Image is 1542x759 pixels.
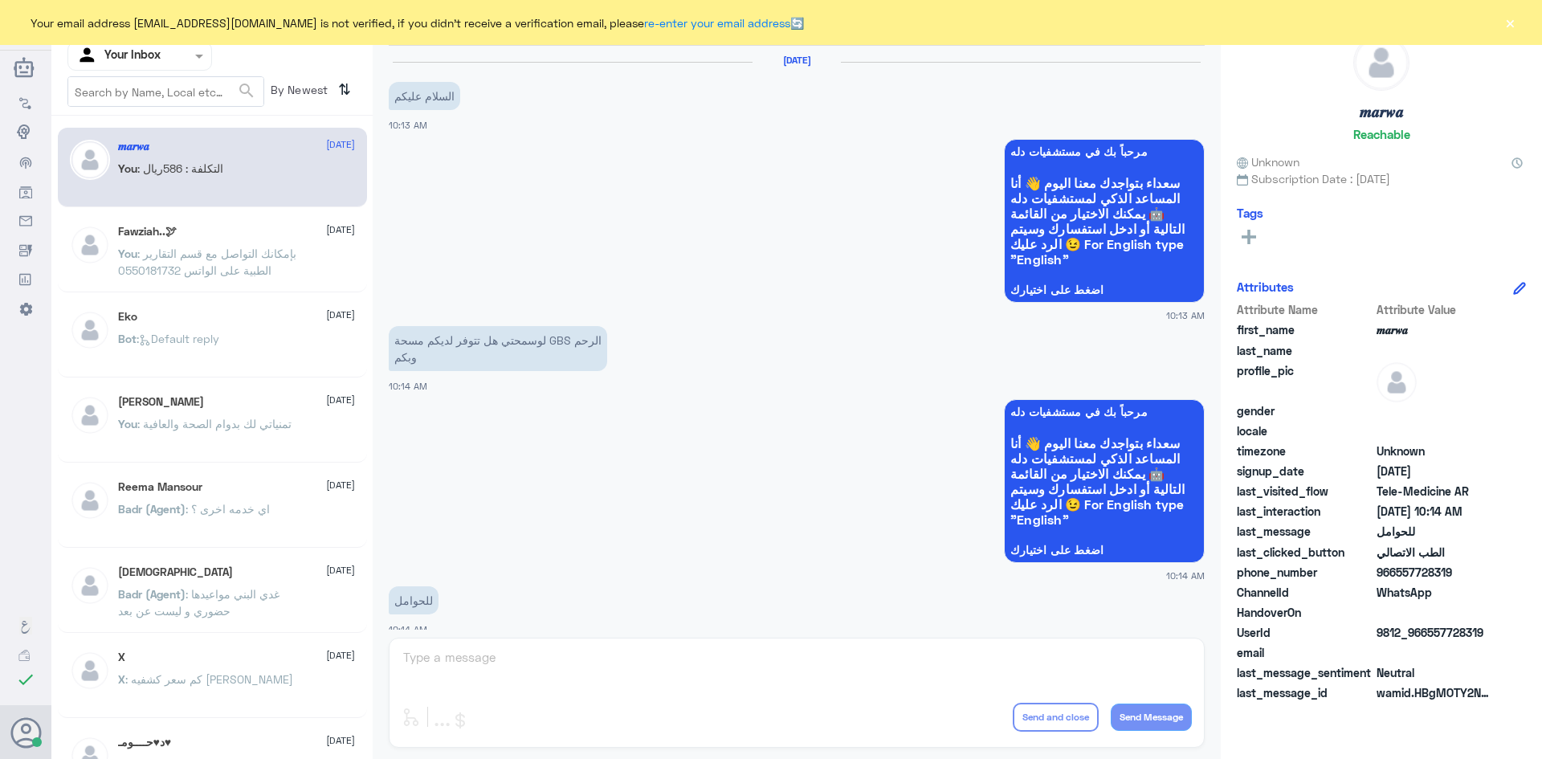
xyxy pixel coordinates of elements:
[326,308,355,322] span: [DATE]
[137,161,223,175] span: : التكلفة : 586ريال
[70,140,110,180] img: defaultAdmin.png
[1354,35,1409,90] img: defaultAdmin.png
[1237,564,1373,581] span: phone_number
[237,78,256,104] button: search
[1237,544,1373,561] span: last_clicked_button
[1360,103,1404,121] h5: 𝒎𝒂𝒓𝒘𝒂
[118,565,233,579] h5: سبحان الله
[118,161,137,175] span: You
[70,310,110,350] img: defaultAdmin.png
[1237,664,1373,681] span: last_message_sentiment
[1237,483,1373,500] span: last_visited_flow
[70,651,110,691] img: defaultAdmin.png
[118,672,125,686] span: X
[1010,406,1198,418] span: مرحباً بك في مستشفيات دله
[1010,284,1198,296] span: اضغط على اختيارك
[1377,664,1493,681] span: 0
[338,76,351,103] i: ⇅
[1237,206,1263,220] h6: Tags
[1010,435,1198,527] span: سعداء بتواجدك معنا اليوم 👋 أنا المساعد الذكي لمستشفيات دله 🤖 يمكنك الاختيار من القائمة التالية أو...
[1237,422,1373,439] span: locale
[1377,443,1493,459] span: Unknown
[118,587,186,601] span: Badr (Agent)
[1377,483,1493,500] span: Tele-Medicine AR
[1166,569,1205,582] span: 10:14 AM
[16,670,35,689] i: check
[1010,145,1198,158] span: مرحباً بك في مستشفيات دله
[389,381,427,391] span: 10:14 AM
[1166,308,1205,322] span: 10:13 AM
[1237,523,1373,540] span: last_message
[118,332,137,345] span: Bot
[1377,463,1493,479] span: 2025-09-02T07:13:55.844Z
[1013,703,1099,732] button: Send and close
[1010,175,1198,267] span: سعداء بتواجدك معنا اليوم 👋 أنا المساعد الذكي لمستشفيات دله 🤖 يمكنك الاختيار من القائمة التالية أو...
[264,76,332,108] span: By Newest
[1237,624,1373,641] span: UserId
[68,77,263,106] input: Search by Name, Local etc…
[125,672,293,686] span: : كم سعر كشفيه [PERSON_NAME]
[326,393,355,407] span: [DATE]
[389,82,460,110] p: 2/9/2025, 10:13 AM
[118,651,125,664] h5: X
[1237,402,1373,419] span: gender
[644,16,790,30] a: re-enter your email address
[1377,604,1493,621] span: null
[1237,153,1299,170] span: Unknown
[1237,443,1373,459] span: timezone
[1377,422,1493,439] span: null
[1111,704,1192,731] button: Send Message
[1237,684,1373,701] span: last_message_id
[326,563,355,577] span: [DATE]
[118,247,296,277] span: : بإمكانك التواصل مع قسم التقارير الطبية على الواتس 0550181732
[70,395,110,435] img: defaultAdmin.png
[326,137,355,152] span: [DATE]
[1237,342,1373,359] span: last_name
[326,733,355,748] span: [DATE]
[1237,463,1373,479] span: signup_date
[753,55,841,66] h6: [DATE]
[1377,402,1493,419] span: null
[1237,584,1373,601] span: ChannelId
[118,480,202,494] h5: Reema Mansour
[118,502,186,516] span: Badr (Agent)
[118,395,204,409] h5: Mohammed ALRASHED
[137,417,292,431] span: : تمنياتي لك بدوام الصحة والعافية
[1237,280,1294,294] h6: Attributes
[237,81,256,100] span: search
[1377,503,1493,520] span: 2025-09-02T07:14:46.427Z
[1237,362,1373,399] span: profile_pic
[186,502,270,516] span: : اي خدمه اخرى ؟
[1377,362,1417,402] img: defaultAdmin.png
[118,310,137,324] h5: Eko
[1237,301,1373,318] span: Attribute Name
[1353,127,1410,141] h6: Reachable
[326,648,355,663] span: [DATE]
[326,478,355,492] span: [DATE]
[1377,301,1493,318] span: Attribute Value
[1237,321,1373,338] span: first_name
[326,222,355,237] span: [DATE]
[118,417,137,431] span: You
[1237,170,1526,187] span: Subscription Date : [DATE]
[389,326,607,371] p: 2/9/2025, 10:14 AM
[118,587,279,618] span: : غدي البني مواعيدها حضوري و ليست عن بعد
[118,140,149,153] h5: 𝒎𝒂𝒓𝒘𝒂
[137,332,219,345] span: : Default reply
[1377,624,1493,641] span: 9812_966557728319
[118,736,172,749] h5: د♥حــــومـ♥
[1377,544,1493,561] span: الطب الاتصالي
[1377,321,1493,338] span: 𝒎𝒂𝒓𝒘𝒂
[1237,503,1373,520] span: last_interaction
[70,225,110,265] img: defaultAdmin.png
[1502,14,1518,31] button: ×
[118,225,177,239] h5: Fawziah..🕊
[70,480,110,520] img: defaultAdmin.png
[1377,584,1493,601] span: 2
[1377,644,1493,661] span: null
[389,586,439,614] p: 2/9/2025, 10:14 AM
[31,14,804,31] span: Your email address [EMAIL_ADDRESS][DOMAIN_NAME] is not verified, if you didn't receive a verifica...
[1237,644,1373,661] span: email
[1010,544,1198,557] span: اضغط على اختيارك
[1377,523,1493,540] span: للحوامل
